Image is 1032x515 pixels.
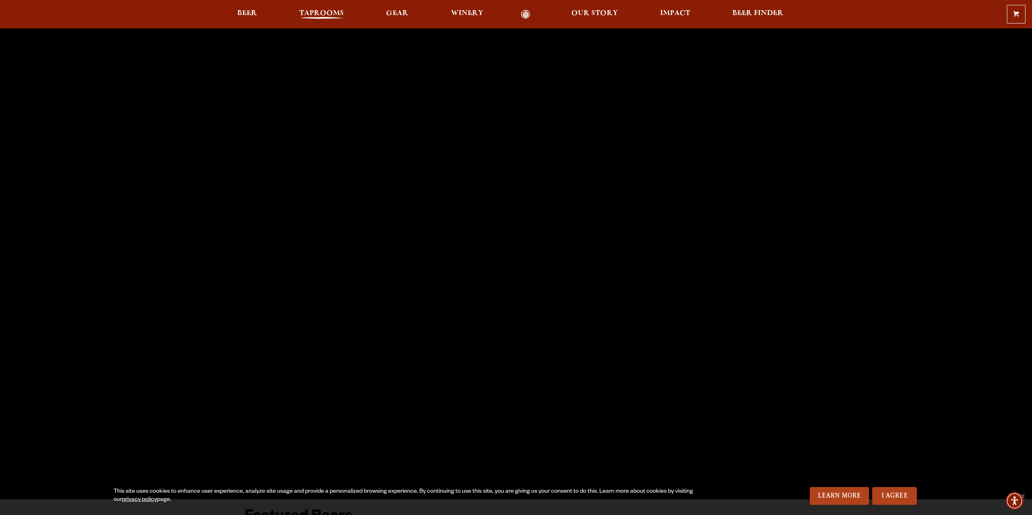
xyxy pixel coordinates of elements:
[446,10,489,19] a: Winery
[122,497,157,503] a: privacy policy
[810,487,869,505] a: Learn More
[511,10,541,19] a: Odell Home
[732,10,783,17] span: Beer Finder
[1006,492,1023,510] div: Accessibility Menu
[386,10,408,17] span: Gear
[114,488,708,504] div: This site uses cookies to enhance user experience, analyze site usage and provide a personalized ...
[451,10,483,17] span: Winery
[566,10,623,19] a: Our Story
[571,10,618,17] span: Our Story
[299,10,344,17] span: Taprooms
[727,10,789,19] a: Beer Finder
[655,10,695,19] a: Impact
[232,10,262,19] a: Beer
[294,10,349,19] a: Taprooms
[237,10,257,17] span: Beer
[381,10,414,19] a: Gear
[660,10,690,17] span: Impact
[872,487,917,505] a: I Agree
